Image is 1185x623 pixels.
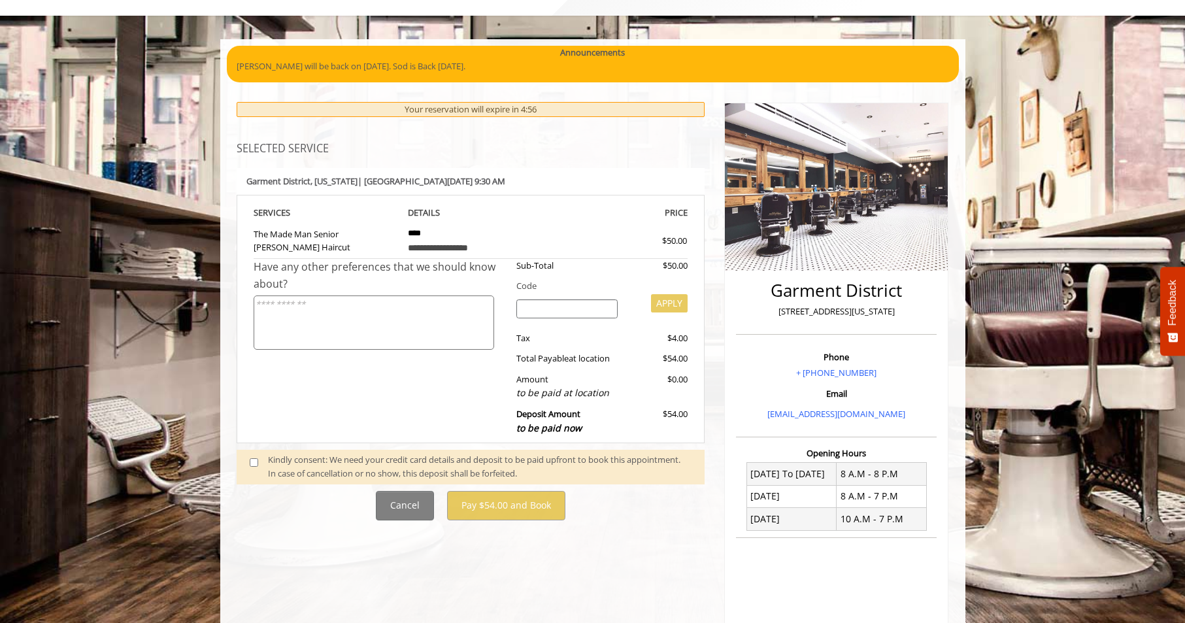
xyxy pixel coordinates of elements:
td: The Made Man Senior [PERSON_NAME] Haircut [254,220,399,259]
button: APPLY [651,294,688,312]
h3: Email [739,389,933,398]
div: $4.00 [627,331,688,345]
p: [STREET_ADDRESS][US_STATE] [739,305,933,318]
td: 8 A.M - 7 P.M [837,485,927,507]
a: + [PHONE_NUMBER] [796,367,876,379]
div: Tax [507,331,627,345]
div: Amount [507,373,627,401]
td: [DATE] To [DATE] [746,463,837,485]
button: Pay $54.00 and Book [447,491,565,520]
div: Kindly consent: We need your credit card details and deposit to be paid upfront to book this appo... [268,453,692,480]
a: [EMAIL_ADDRESS][DOMAIN_NAME] [767,408,905,420]
button: Cancel [376,491,434,520]
span: S [286,207,290,218]
b: Garment District | [GEOGRAPHIC_DATA][DATE] 9:30 AM [246,175,505,187]
div: $54.00 [627,352,688,365]
h3: Phone [739,352,933,362]
b: Deposit Amount [516,408,582,434]
div: $0.00 [627,373,688,401]
div: Code [507,279,688,293]
span: Feedback [1167,280,1178,326]
button: Feedback - Show survey [1160,267,1185,356]
span: to be paid now [516,422,582,434]
b: Announcements [560,46,625,59]
th: SERVICE [254,205,399,220]
div: Have any other preferences that we should know about? [254,259,507,292]
h3: Opening Hours [736,448,937,458]
div: $54.00 [627,407,688,435]
div: Sub-Total [507,259,627,273]
p: [PERSON_NAME] will be back on [DATE]. Sod is Back [DATE]. [237,59,949,73]
div: to be paid at location [516,386,618,400]
div: Your reservation will expire in 4:56 [237,102,705,117]
td: 8 A.M - 8 P.M [837,463,927,485]
div: $50.00 [627,259,688,273]
h2: Garment District [739,281,933,300]
td: [DATE] [746,508,837,530]
div: Total Payable [507,352,627,365]
span: at location [569,352,610,364]
h3: SELECTED SERVICE [237,143,705,155]
th: PRICE [543,205,688,220]
th: DETAILS [398,205,543,220]
td: 10 A.M - 7 P.M [837,508,927,530]
span: , [US_STATE] [310,175,358,187]
td: [DATE] [746,485,837,507]
div: $50.00 [615,234,687,248]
